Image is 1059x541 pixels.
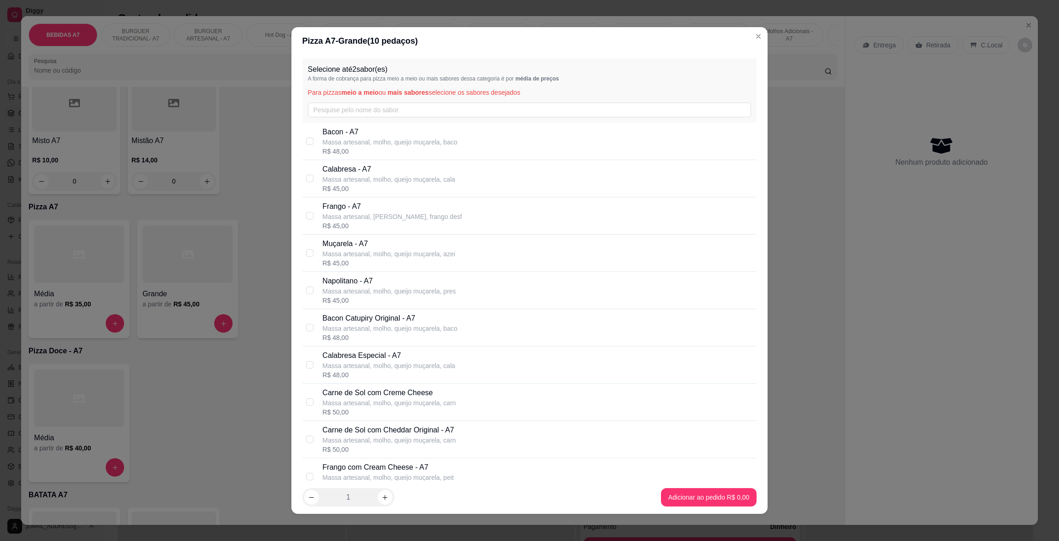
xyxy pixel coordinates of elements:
div: R$ 45,00 [323,184,455,193]
p: Massa artesanal, molho, queijo muçarela, carn [323,398,456,408]
p: Carne de Sol com Cheddar Original - A7 [323,425,456,436]
p: Bacon - A7 [323,127,457,138]
p: Frango - A7 [323,201,462,212]
div: R$ 48,00 [323,147,457,156]
p: Bacon Catupiry Original - A7 [323,313,457,324]
div: R$ 50,00 [323,445,456,454]
p: Selecione até 2 sabor(es) [308,64,752,75]
p: Carne de Sol com Creme Cheese [323,387,456,398]
p: Calabresa Especial - A7 [323,350,455,361]
p: Massa artesanal, molho, queijo muçarela, peit [323,473,454,482]
p: Para pizzas ou selecione os sabores desejados [308,88,752,97]
p: Calabresa - A7 [323,164,455,175]
button: Close [751,29,766,44]
p: 1 [346,492,350,503]
div: Pizza A7 - Grande ( 10 pedaços) [302,35,757,47]
p: Massa artesanal, [PERSON_NAME], frango desf [323,212,462,221]
div: R$ 45,00 [323,296,456,305]
div: R$ 48,00 [323,333,457,342]
p: Massa artesanal, molho, queijo muçarela, azei [323,249,455,259]
p: Frango com Cream Cheese - A7 [323,462,454,473]
div: R$ 45,00 [323,221,462,230]
button: increase-product-quantity [378,490,393,505]
p: Massa artesanal, molho, queijo muçarela, baco [323,324,457,333]
span: meio a meio [342,89,379,96]
span: média de preços [515,75,559,82]
p: Massa artesanal, molho, queijo muçarela, pres [323,287,456,296]
button: Adicionar ao pedido R$ 0,00 [661,488,757,506]
p: A forma de cobrança para pizza meio a meio ou mais sabores dessa categoria é por [308,75,752,82]
p: Massa artesanal, molho, queijo muçarela, carn [323,436,456,445]
button: decrease-product-quantity [304,490,319,505]
span: mais sabores [387,89,429,96]
p: Massa artesanal, molho, queijo muçarela, baco [323,138,457,147]
input: Pesquise pelo nome do sabor [308,103,752,117]
div: R$ 45,00 [323,259,455,268]
p: Napolitano - A7 [323,276,456,287]
div: R$ 48,00 [323,370,455,380]
p: Massa artesanal, molho, queijo muçarela, cala [323,175,455,184]
div: R$ 50,00 [323,408,456,417]
p: Massa artesanal, molho, queijo muçarela, cala [323,361,455,370]
p: Muçarela - A7 [323,238,455,249]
